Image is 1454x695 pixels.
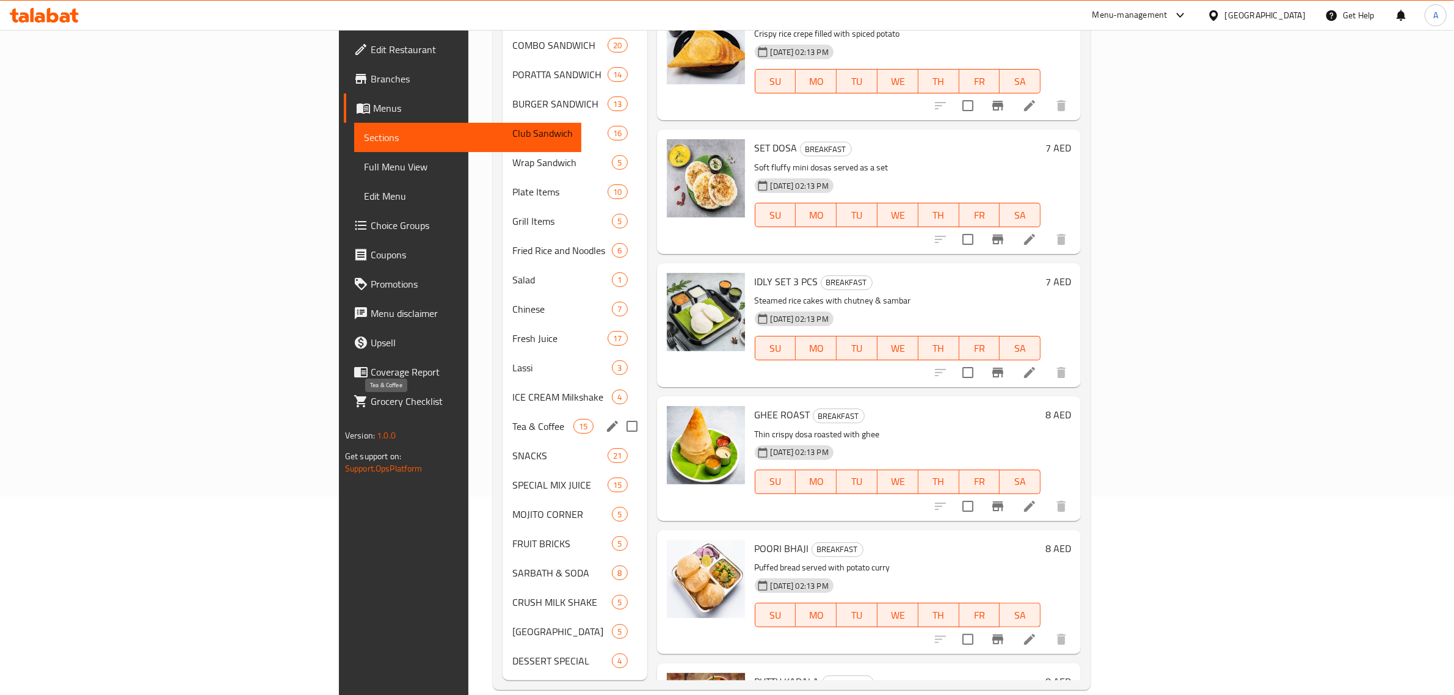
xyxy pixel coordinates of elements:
span: TU [842,73,873,90]
span: 10 [608,186,627,198]
div: BURGER SANDWICH13 [503,89,647,118]
span: Menus [373,101,572,115]
span: WE [882,473,914,490]
button: TH [918,470,959,494]
div: BREAKFAST [822,675,874,690]
span: 13 [608,98,627,110]
span: Lassi [512,360,612,375]
div: MOJITO CORNER [512,507,612,522]
span: 4 [612,655,627,667]
span: TU [842,340,873,357]
span: MO [801,206,832,224]
h6: 7 AED [1045,273,1071,290]
img: IDLY SET 3 PCS [667,273,745,351]
div: items [612,390,627,404]
span: COMBO SANDWICH [512,38,608,53]
span: Select to update [955,93,981,118]
div: Menu-management [1092,8,1168,23]
button: SU [755,69,796,93]
span: SA [1005,340,1036,357]
a: Promotions [344,269,582,299]
span: 20 [608,40,627,51]
button: TU [837,470,878,494]
span: 5 [612,626,627,638]
button: MO [796,203,837,227]
span: SU [760,473,791,490]
span: SA [1005,606,1036,624]
span: WE [882,206,914,224]
button: Branch-specific-item [983,492,1012,521]
span: SNACKS [512,448,608,463]
div: Lassi3 [503,353,647,382]
div: items [612,653,627,668]
div: Fried Rice and Noodles6 [503,236,647,265]
div: BREAKFAST [821,275,873,290]
button: MO [796,336,837,360]
a: Choice Groups [344,211,582,240]
div: Club Sandwich16 [503,118,647,148]
div: BREAKFAST [813,409,865,423]
span: Chinese [512,302,612,316]
div: items [612,536,627,551]
div: Chinese7 [503,294,647,324]
span: FRUIT BRICKS [512,536,612,551]
div: PORATTA SANDWICH [512,67,608,82]
span: [GEOGRAPHIC_DATA] [512,624,612,639]
span: SU [760,340,791,357]
div: items [612,155,627,170]
span: BREAKFAST [823,676,873,690]
div: items [608,96,627,111]
span: 5 [612,509,627,520]
div: CRUSH MILK SHAKE5 [503,588,647,617]
span: FR [964,340,995,357]
span: SU [760,206,791,224]
span: Salad [512,272,612,287]
div: [GEOGRAPHIC_DATA] [1225,9,1306,22]
span: WE [882,606,914,624]
span: 14 [608,69,627,81]
div: items [608,67,627,82]
span: Select to update [955,493,981,519]
button: TU [837,69,878,93]
button: FR [959,203,1000,227]
div: FRUIT BRICKS5 [503,529,647,558]
span: TU [842,206,873,224]
span: Fresh Juice [512,331,608,346]
button: MO [796,603,837,627]
div: items [612,302,627,316]
span: WE [882,73,914,90]
button: TH [918,603,959,627]
span: BREAKFAST [813,409,864,423]
span: Menu disclaimer [371,306,572,321]
span: Full Menu View [364,159,572,174]
span: [DATE] 02:13 PM [766,180,834,192]
button: TU [837,203,878,227]
div: DESSERT SPECIAL4 [503,646,647,675]
button: MO [796,470,837,494]
a: Branches [344,64,582,93]
span: MO [801,73,832,90]
span: 8 [612,567,627,579]
span: ICE CREAM Milkshake [512,390,612,404]
div: BREAKFAST [800,142,852,156]
button: delete [1047,225,1076,254]
span: TH [923,206,954,224]
button: FR [959,470,1000,494]
div: BURGER SANDWICH [512,96,608,111]
span: POORI BHAJI [755,539,809,558]
div: Fresh Juice17 [503,324,647,353]
button: SU [755,470,796,494]
a: Full Menu View [354,152,582,181]
span: 4 [612,391,627,403]
span: SU [760,73,791,90]
div: [GEOGRAPHIC_DATA]5 [503,617,647,646]
span: SA [1005,473,1036,490]
span: 15 [574,421,592,432]
a: Edit menu item [1022,632,1037,647]
a: Menus [344,93,582,123]
span: BREAKFAST [801,142,851,156]
span: FR [964,73,995,90]
span: Select to update [955,360,981,385]
img: MASALA DOSA [667,6,745,84]
span: SARBATH & SODA [512,566,612,580]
